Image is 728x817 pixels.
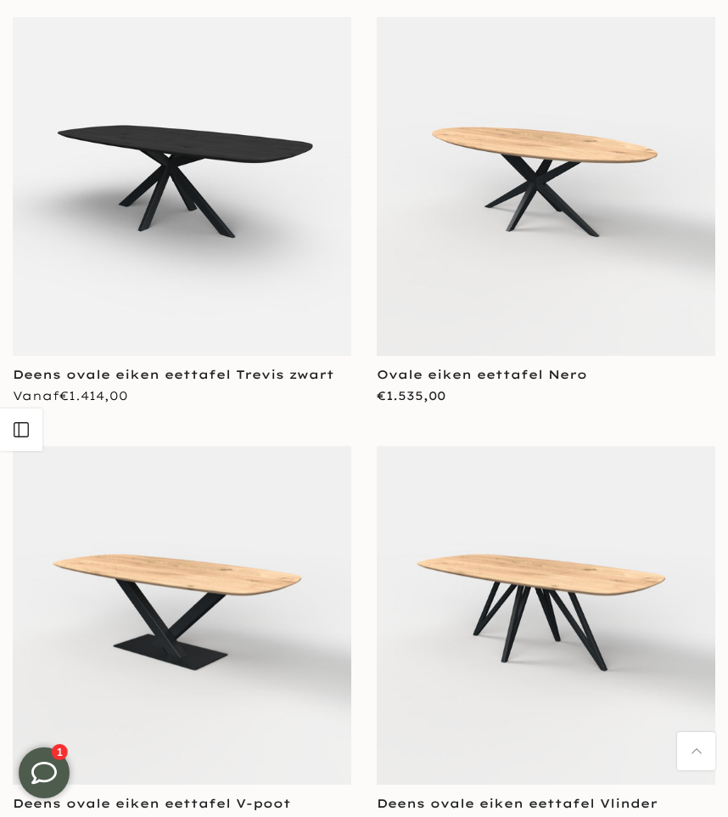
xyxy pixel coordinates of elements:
a: Deens ovale eiken eettafel Vlinder [377,796,658,811]
a: Ovale eiken eettafel Nero [377,367,587,382]
span: €1.414,00 [59,388,128,403]
a: Terug naar boven [677,732,715,770]
iframe: toggle-frame [2,730,87,815]
a: Deens ovale eiken eettafel V-poot [13,796,291,811]
span: €1.535,00 [377,388,445,403]
a: Deens ovale eiken eettafel Trevis zwart [13,367,334,382]
span: Vanaf [13,388,128,403]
